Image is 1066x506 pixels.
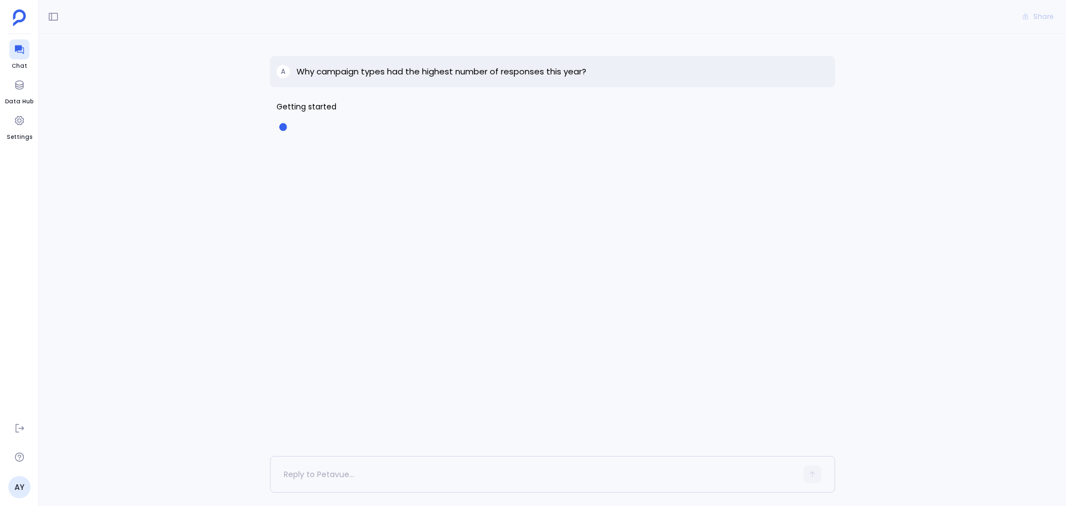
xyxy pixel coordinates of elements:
span: A [281,67,285,76]
span: Getting started [276,98,828,115]
span: Data Hub [5,97,33,106]
a: Data Hub [5,75,33,106]
a: Settings [7,111,32,142]
span: Settings [7,133,32,142]
span: Chat [9,62,29,71]
a: Chat [9,39,29,71]
a: AY [8,476,31,498]
img: petavue logo [13,9,26,26]
p: Why campaign types had the highest number of responses this year? [296,65,586,78]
